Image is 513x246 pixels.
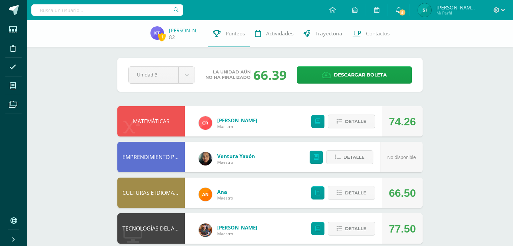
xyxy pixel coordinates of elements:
a: Trayectoria [298,20,347,47]
div: 77.50 [389,214,416,244]
div: 66.39 [253,66,287,84]
span: Maestro [217,231,257,237]
span: Maestro [217,195,233,201]
div: EMPRENDIMIENTO PARA LA PRODUCTIVIDAD [117,142,185,172]
span: 1 [158,33,166,41]
span: Actividades [266,30,293,37]
a: Contactos [347,20,395,47]
a: [PERSON_NAME] [169,27,203,34]
span: No disponible [387,155,416,160]
span: La unidad aún no ha finalizado [205,69,251,80]
img: 927efec2b07c6bc176436cd2d36e708e.png [150,26,164,40]
span: Punteos [226,30,245,37]
a: Unidad 3 [129,67,195,83]
span: 5 [399,9,406,16]
span: Detalle [345,115,366,128]
span: Unidad 3 [137,67,170,83]
a: Ventura Yaxón [217,153,255,159]
img: c1c662e5b2667b155f2f5a1d1cb560f3.png [418,3,431,17]
img: 60a759e8b02ec95d430434cf0c0a55c7.png [199,223,212,237]
a: Descargar boleta [297,66,412,84]
div: MATEMÁTICAS [117,106,185,136]
span: Maestro [217,124,257,129]
span: Descargar boleta [334,67,387,83]
span: Detalle [343,151,365,163]
span: Maestro [217,159,255,165]
div: CULTURAS E IDIOMAS MAYAS, GARÍFUNA O XINCA [117,178,185,208]
div: 66.50 [389,178,416,208]
a: [PERSON_NAME] [217,117,257,124]
a: Actividades [250,20,298,47]
img: d418ab7d96a1026f7c175839013d9d15.png [199,116,212,130]
input: Busca un usuario... [31,4,183,16]
button: Detalle [328,222,375,236]
a: Ana [217,188,233,195]
span: Trayectoria [315,30,342,37]
button: Detalle [328,115,375,128]
span: Detalle [345,187,366,199]
img: fc6731ddebfef4a76f049f6e852e62c4.png [199,188,212,201]
button: Detalle [328,186,375,200]
span: Detalle [345,222,366,235]
span: Mi Perfil [436,10,477,16]
a: Punteos [208,20,250,47]
img: 8175af1d143b9940f41fde7902e8cac3.png [199,152,212,165]
div: 74.26 [389,106,416,137]
div: TECNOLOGÍAS DEL APRENDIZAJE Y LA COMUNICACIÓN [117,213,185,244]
a: [PERSON_NAME] [217,224,257,231]
a: 82 [169,34,175,41]
span: Contactos [366,30,390,37]
span: [PERSON_NAME] Ixsulim [436,4,477,11]
button: Detalle [326,150,373,164]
